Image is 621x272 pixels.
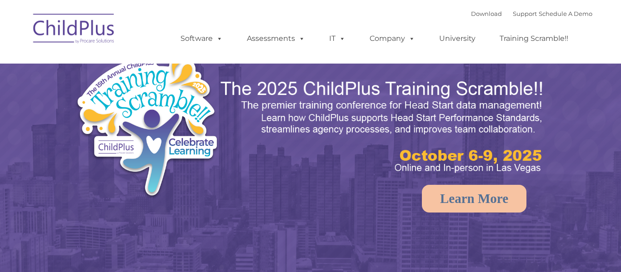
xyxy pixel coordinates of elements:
[238,30,314,48] a: Assessments
[171,30,232,48] a: Software
[430,30,485,48] a: University
[513,10,537,17] a: Support
[320,30,355,48] a: IT
[471,10,502,17] a: Download
[29,7,120,53] img: ChildPlus by Procare Solutions
[539,10,592,17] a: Schedule A Demo
[361,30,424,48] a: Company
[491,30,577,48] a: Training Scramble!!
[471,10,592,17] font: |
[422,185,526,213] a: Learn More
